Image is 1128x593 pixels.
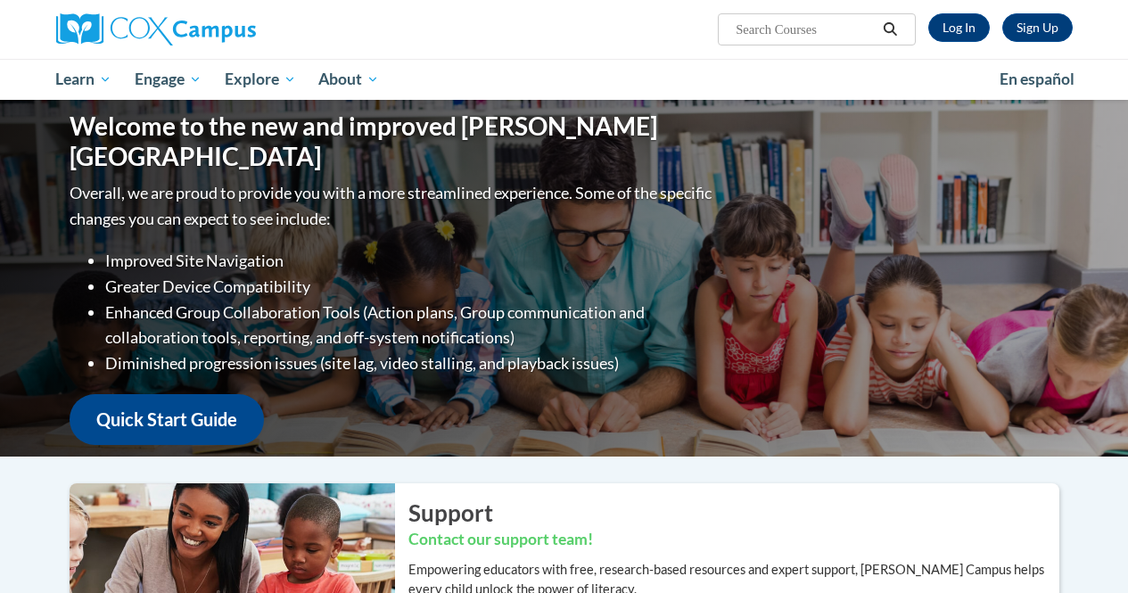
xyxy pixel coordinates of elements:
img: Cox Campus [56,13,256,45]
a: Engage [123,59,213,100]
span: Learn [55,69,111,90]
a: En español [988,61,1086,98]
span: Engage [135,69,202,90]
li: Improved Site Navigation [105,248,716,274]
h2: Support [408,497,1059,529]
h1: Welcome to the new and improved [PERSON_NAME][GEOGRAPHIC_DATA] [70,111,716,171]
div: Main menu [43,59,1086,100]
p: Overall, we are proud to provide you with a more streamlined experience. Some of the specific cha... [70,180,716,232]
a: Log In [928,13,990,42]
a: Quick Start Guide [70,394,264,445]
button: Search [877,19,903,40]
li: Greater Device Compatibility [105,274,716,300]
li: Diminished progression issues (site lag, video stalling, and playback issues) [105,350,716,376]
a: Explore [213,59,308,100]
a: Cox Campus [56,13,377,45]
li: Enhanced Group Collaboration Tools (Action plans, Group communication and collaboration tools, re... [105,300,716,351]
span: En español [1000,70,1074,88]
a: Register [1002,13,1073,42]
a: Learn [45,59,124,100]
a: About [307,59,391,100]
span: Explore [225,69,296,90]
input: Search Courses [734,19,877,40]
span: About [318,69,379,90]
h3: Contact our support team! [408,529,1059,551]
